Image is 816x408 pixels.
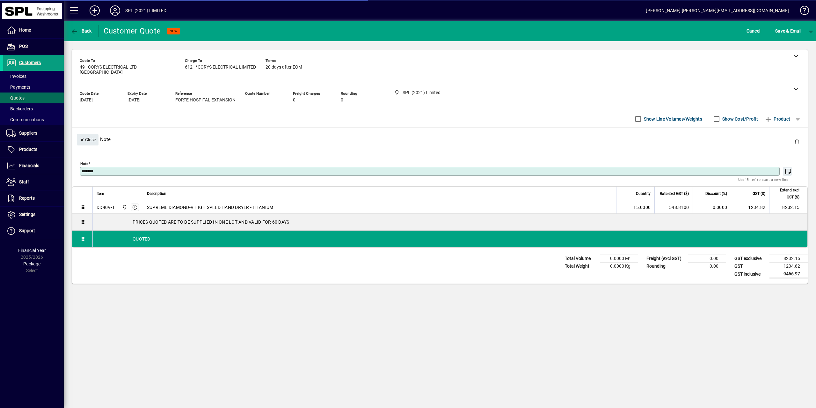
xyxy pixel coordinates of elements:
span: Back [70,28,92,33]
button: Product [761,113,793,125]
span: Discount (%) [705,190,727,197]
td: Total Volume [562,255,600,263]
td: GST [731,263,769,270]
span: 0 [341,98,343,103]
mat-label: Note [80,161,88,166]
span: S [775,28,778,33]
a: Settings [3,207,64,223]
div: SPL (2021) LIMITED [125,5,166,16]
app-page-header-button: Back [64,25,99,37]
span: [DATE] [127,98,141,103]
td: GST exclusive [731,255,769,263]
a: Quotes [3,93,64,103]
button: Save & Email [772,25,805,37]
label: Show Line Volumes/Weights [643,116,702,122]
td: 8232.15 [769,201,807,214]
span: Quantity [636,190,651,197]
span: Suppliers [19,130,37,136]
span: 20 days after EOM [266,65,302,70]
span: Cancel [747,26,761,36]
td: 9466.97 [769,270,808,278]
span: Settings [19,212,35,217]
a: Support [3,223,64,239]
td: 0.0000 [693,201,731,214]
button: Delete [789,134,805,149]
span: FORTE HOSPITAL EXPANSION [175,98,236,103]
td: GST inclusive [731,270,769,278]
span: Close [79,135,96,145]
a: Knowledge Base [795,1,808,22]
button: Add [84,5,105,16]
div: Customer Quote [104,26,161,36]
a: Financials [3,158,64,174]
span: Backorders [6,106,33,111]
span: Quotes [6,95,25,100]
span: SPL (2021) Limited [120,204,128,211]
button: Profile [105,5,125,16]
span: Financials [19,163,39,168]
td: 1234.82 [769,263,808,270]
span: Customers [19,60,41,65]
div: PRICES QUOTED ARE TO BE SUPPLIED IN ONE LOT AND VALID FOR 60 DAYS [93,214,807,230]
span: Invoices [6,74,26,79]
span: Item [97,190,104,197]
span: Support [19,228,35,233]
div: 548.8100 [659,204,689,211]
span: Reports [19,196,35,201]
td: Freight (excl GST) [643,255,688,263]
td: 0.0000 Kg [600,263,638,270]
button: Cancel [745,25,762,37]
div: QUOTED [93,231,807,247]
td: 0.00 [688,255,726,263]
a: Products [3,142,64,158]
span: NEW [170,29,178,33]
span: 612 - *CORYS ELECTRICAL LIMITED [185,65,256,70]
span: Description [147,190,166,197]
td: 1234.82 [731,201,769,214]
a: Backorders [3,103,64,114]
span: Payments [6,85,30,90]
a: Invoices [3,71,64,82]
span: Home [19,27,31,33]
span: GST ($) [753,190,765,197]
span: Package [23,261,40,266]
a: Home [3,22,64,38]
span: Rate excl GST ($) [660,190,689,197]
label: Show Cost/Profit [721,116,758,122]
a: Communications [3,114,64,125]
span: Communications [6,117,44,122]
span: 0 [293,98,295,103]
td: 8232.15 [769,255,808,263]
span: 15.0000 [633,204,651,211]
div: [PERSON_NAME] [PERSON_NAME][EMAIL_ADDRESS][DOMAIN_NAME] [646,5,789,16]
span: ave & Email [775,26,801,36]
a: Suppliers [3,125,64,141]
a: Staff [3,174,64,190]
span: - [245,98,246,103]
span: 49 - CORYS ELECTRICAL LTD - [GEOGRAPHIC_DATA] [80,65,175,75]
span: Financial Year [18,248,46,253]
span: POS [19,44,28,49]
span: Product [764,114,790,124]
td: 0.0000 M³ [600,255,638,263]
button: Back [69,25,93,37]
span: SUPREME DIAMOND-V HIGH SPEED HAND DRYER - TITANIUM [147,204,273,211]
button: Close [77,134,98,145]
span: Products [19,147,37,152]
div: DD40V-T [97,204,115,211]
app-page-header-button: Close [75,137,100,142]
app-page-header-button: Delete [789,139,805,145]
a: Reports [3,190,64,206]
td: Total Weight [562,263,600,270]
td: Rounding [643,263,688,270]
a: Payments [3,82,64,93]
a: POS [3,39,64,55]
span: Staff [19,179,29,184]
span: [DATE] [80,98,93,103]
div: Note [72,128,808,151]
mat-hint: Use 'Enter' to start a new line [738,176,788,183]
span: Extend excl GST ($) [773,187,799,201]
td: 0.00 [688,263,726,270]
